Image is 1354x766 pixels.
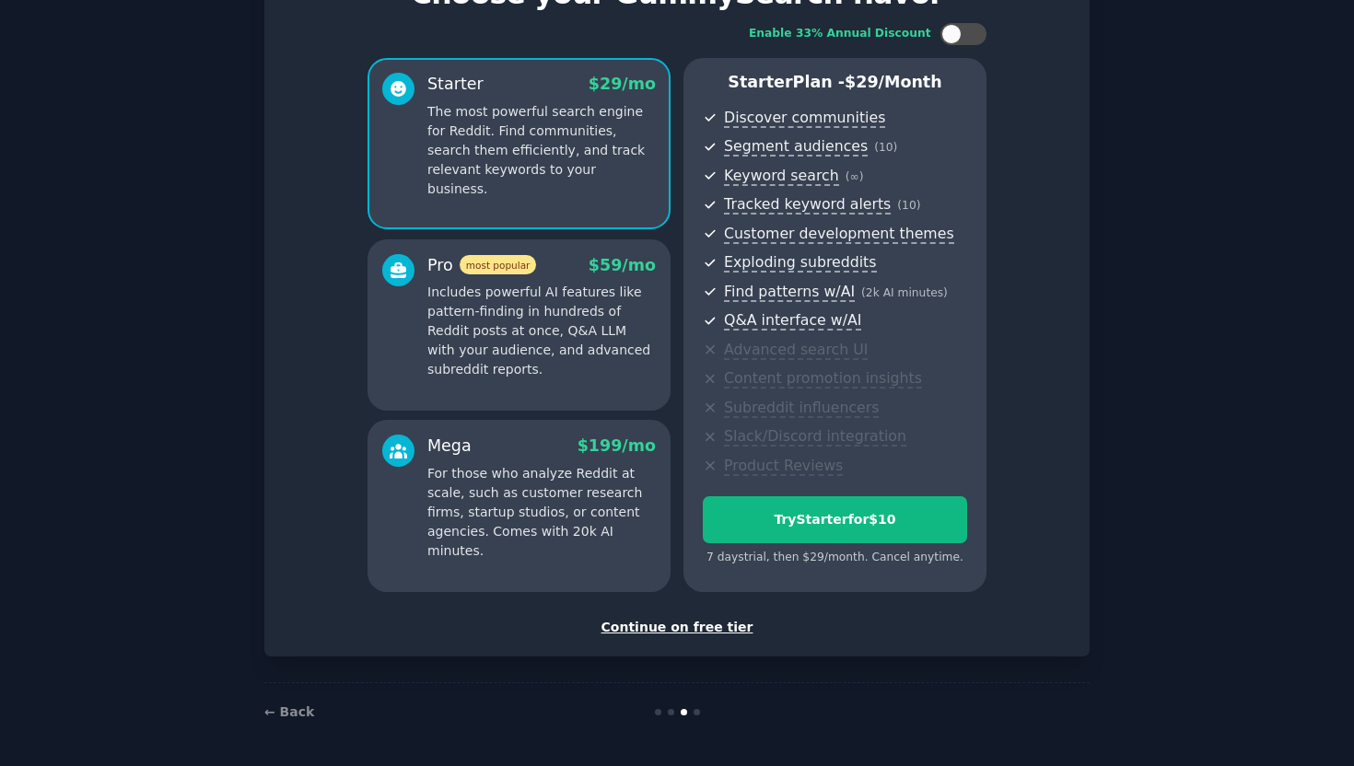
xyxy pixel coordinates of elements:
span: $ 199 /mo [578,436,656,455]
span: Subreddit influencers [724,399,879,418]
p: Starter Plan - [703,71,967,94]
span: $ 29 /month [845,73,942,91]
span: Tracked keyword alerts [724,195,891,215]
span: $ 59 /mo [589,256,656,274]
span: Q&A interface w/AI [724,311,861,331]
div: Continue on free tier [284,618,1070,637]
span: Product Reviews [724,457,843,476]
span: Advanced search UI [724,341,868,360]
div: Try Starter for $10 [704,510,966,529]
span: $ 29 /mo [589,75,656,93]
div: Starter [427,73,484,96]
span: Content promotion insights [724,369,922,389]
span: most popular [460,255,537,274]
p: The most powerful search engine for Reddit. Find communities, search them efficiently, and track ... [427,102,656,199]
span: Keyword search [724,167,839,186]
p: Includes powerful AI features like pattern-finding in hundreds of Reddit posts at once, Q&A LLM w... [427,283,656,379]
div: Mega [427,435,472,458]
button: TryStarterfor$10 [703,496,967,543]
span: ( ∞ ) [846,170,864,183]
div: 7 days trial, then $ 29 /month . Cancel anytime. [703,550,967,566]
span: Discover communities [724,109,885,128]
span: Slack/Discord integration [724,427,906,447]
div: Pro [427,254,536,277]
p: For those who analyze Reddit at scale, such as customer research firms, startup studios, or conte... [427,464,656,561]
span: Find patterns w/AI [724,283,855,302]
span: Customer development themes [724,225,954,244]
div: Enable 33% Annual Discount [749,26,931,42]
span: Exploding subreddits [724,253,876,273]
span: ( 2k AI minutes ) [861,286,948,299]
a: ← Back [264,704,314,719]
span: ( 10 ) [897,199,920,212]
span: ( 10 ) [874,141,897,154]
span: Segment audiences [724,137,868,157]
